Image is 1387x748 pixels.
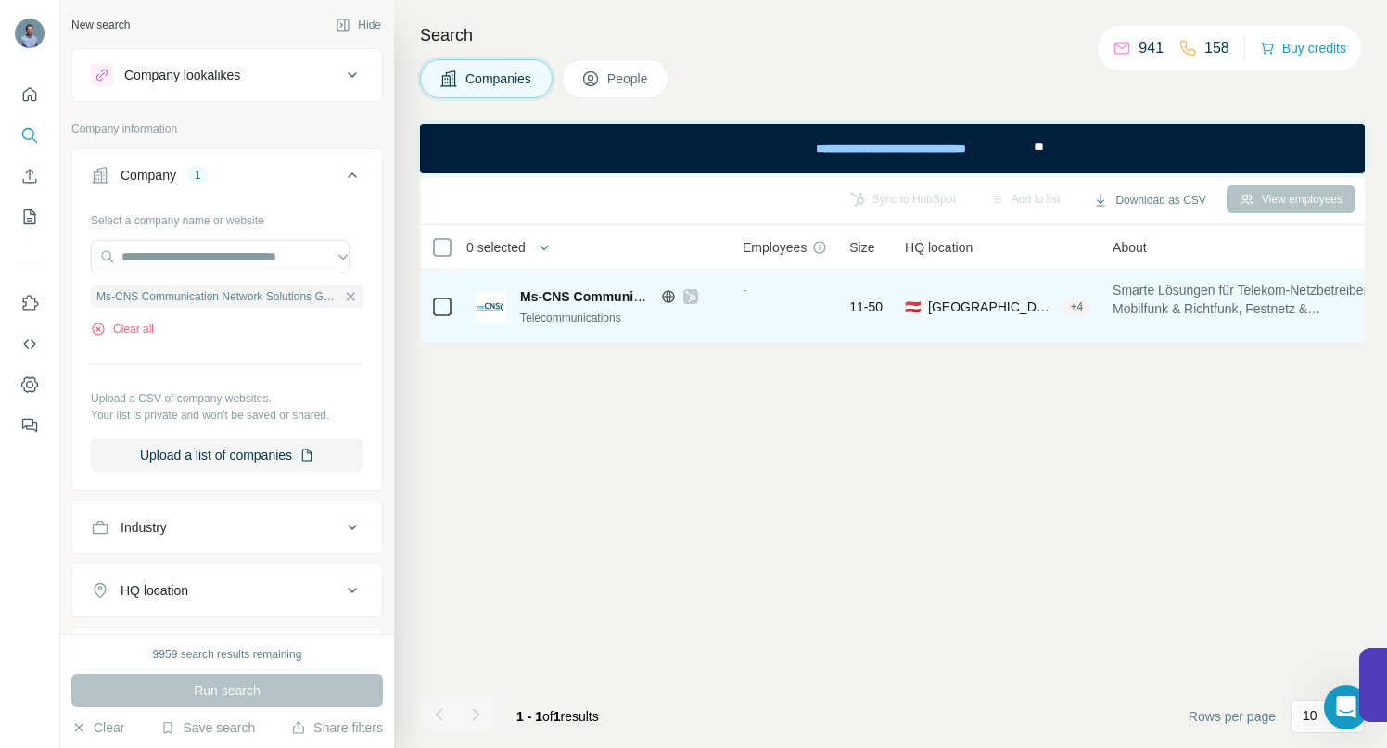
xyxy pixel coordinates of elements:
button: Save search [160,718,255,737]
button: My lists [15,200,45,234]
button: HQ location [72,568,382,613]
span: - [743,283,747,298]
div: 9959 search results remaining [153,646,302,663]
span: [GEOGRAPHIC_DATA], [GEOGRAPHIC_DATA] [928,298,1055,316]
button: Dashboard [15,368,45,401]
span: 🇦🇹 [905,298,921,316]
h4: Search [420,22,1365,48]
button: Use Surfe API [15,327,45,361]
div: Select a company name or website [91,205,363,229]
button: Industry [72,505,382,550]
span: Size [849,238,874,257]
div: HQ location [121,581,188,600]
p: Company information [71,120,383,137]
div: Company [121,166,176,184]
div: 1 [187,167,209,184]
button: Feedback [15,409,45,442]
span: 0 selected [466,238,526,257]
button: Use Surfe on LinkedIn [15,286,45,320]
button: Enrich CSV [15,159,45,193]
span: Rows per page [1189,707,1276,726]
span: Employees [743,238,807,257]
button: Download as CSV [1080,186,1218,214]
span: Companies [465,70,533,88]
p: 941 [1139,37,1164,59]
img: Logo of Ms-CNS Communication Network Solutions GmbH [476,292,505,322]
div: Industry [121,518,167,537]
iframe: Intercom live chat [1324,685,1368,729]
button: Upload a list of companies [91,438,363,472]
button: Clear [71,718,124,737]
div: Company lookalikes [124,66,240,84]
p: Your list is private and won't be saved or shared. [91,407,363,424]
span: 11-50 [849,298,883,316]
button: Company lookalikes [72,53,382,97]
img: Avatar [15,19,45,48]
button: Quick start [15,78,45,111]
span: results [516,709,599,724]
p: 158 [1204,37,1229,59]
p: Upload a CSV of company websites. [91,390,363,407]
button: Share filters [291,718,383,737]
div: New search [71,17,130,33]
div: + 4 [1063,298,1090,315]
span: Ms-CNS Communication Network Solutions GmbH [520,289,832,304]
div: Telecommunications [520,310,720,326]
span: 1 [554,709,561,724]
button: Clear all [91,321,154,337]
span: About [1113,238,1147,257]
span: 1 - 1 [516,709,542,724]
button: Annual revenue ($) [72,631,382,676]
iframe: Banner [420,124,1365,173]
button: Buy credits [1260,35,1346,61]
button: Search [15,119,45,152]
span: Ms-CNS Communication Network Solutions GmbH [96,288,339,305]
button: Hide [323,11,394,39]
span: of [542,709,554,724]
span: People [607,70,650,88]
span: Smarte Lösungen für Telekom-Netzbetreiber: Mobilfunk & Richtfunk, Festnetz & Transmission, Indivi... [1113,281,1387,318]
button: Company1 [72,153,382,205]
span: HQ location [905,238,973,257]
p: 10 [1303,706,1317,725]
